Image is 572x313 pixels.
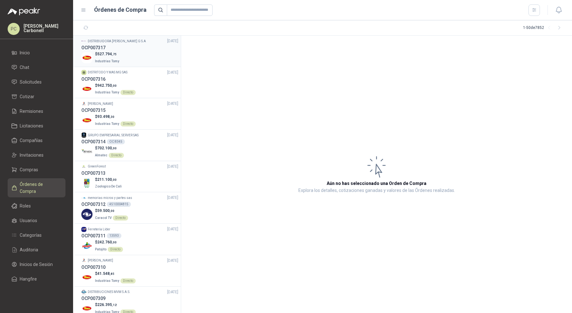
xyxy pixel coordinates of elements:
[8,76,65,88] a: Solicitudes
[8,244,65,256] a: Auditoria
[20,181,59,195] span: Órdenes de Compra
[81,138,106,145] h3: OCP007314
[8,105,65,117] a: Remisiones
[81,101,178,127] a: Company Logo[PERSON_NAME][DATE] OCP007315Company Logo$93.498,30Industrias TomyDirecto
[88,101,113,106] p: [PERSON_NAME]
[110,209,114,213] span: ,00
[97,303,117,307] span: 226.395
[95,271,136,277] p: $
[24,24,65,33] p: [PERSON_NAME] Carbonell
[95,216,112,220] span: Caracol TV
[88,227,110,232] p: Ferretería Líder
[20,93,34,100] span: Cotizar
[167,195,178,201] span: [DATE]
[81,295,106,302] h3: OCP007309
[81,146,92,157] img: Company Logo
[95,51,120,57] p: $
[95,153,107,157] span: Almatec
[8,91,65,103] a: Cotizar
[81,38,178,64] a: Company LogoDISTRIBUIDORA [PERSON_NAME] G S.A[DATE] OCP007317Company Logo$527.794,75Industrias Tomy
[97,271,114,276] span: 41.548
[20,122,43,129] span: Licitaciones
[8,23,20,35] div: PC
[167,258,178,264] span: [DATE]
[8,149,65,161] a: Invitaciones
[95,279,119,282] span: Industrias Tomy
[97,240,117,244] span: 242.760
[81,289,86,295] img: Company Logo
[97,114,114,119] span: 93.498
[112,146,117,150] span: ,00
[81,209,92,220] img: Company Logo
[88,70,127,75] p: DISTRITODO Y MAS MG SAS
[8,214,65,227] a: Usuarios
[81,195,178,221] a: Company Logomemorias micros y partes sas[DATE] OCP0073124510004815Company Logo$59.500,00Caracol T...
[88,164,106,169] p: GreenForest
[81,264,106,271] h3: OCP007310
[110,272,114,276] span: ,85
[8,200,65,212] a: Roles
[81,101,86,106] img: Company Logo
[81,164,86,169] img: Company Logo
[88,258,113,263] p: [PERSON_NAME]
[81,76,106,83] h3: OCP007316
[81,38,86,44] img: Company Logo
[523,23,564,33] div: 1 - 50 de 7852
[110,115,114,119] span: ,30
[20,64,29,71] span: Chat
[167,101,178,107] span: [DATE]
[81,258,86,263] img: Company Logo
[107,139,125,144] div: OC 8345
[95,122,119,126] span: Industrias Tomy
[81,240,92,251] img: Company Logo
[112,241,117,244] span: ,00
[167,38,178,44] span: [DATE]
[20,108,43,115] span: Remisiones
[88,39,146,44] p: DISTRIBUIDORA [PERSON_NAME] G S.A
[95,177,123,183] p: $
[95,239,123,245] p: $
[8,134,65,146] a: Compañías
[81,132,178,158] a: Company LogoGRUPO EMPRESARIAL SERVER SAS[DATE] OCP007314OC 8345Company Logo$702.100,00AlmatecDirecto
[20,261,53,268] span: Inicios de Sesión
[8,164,65,176] a: Compras
[8,8,40,15] img: Logo peakr
[107,202,131,207] div: 4510004815
[81,170,106,177] h3: OCP007313
[81,201,106,208] h3: OCP007312
[20,49,30,56] span: Inicio
[81,70,178,96] a: DISTRITODO Y MAS MG SAS[DATE] OCP007316Company Logo$942.750,00Industrias TomyDirecto
[109,153,124,158] div: Directo
[120,90,136,95] div: Directo
[88,195,132,201] p: memorias micros y partes sas
[97,177,117,182] span: 211.100
[8,229,65,241] a: Categorías
[112,303,117,307] span: ,12
[88,289,130,295] p: DISTRIBUCIONES MVM S.A.S.
[20,152,44,159] span: Invitaciones
[81,133,86,138] img: Company Logo
[81,83,92,94] img: Company Logo
[97,52,117,56] span: 527.794
[112,84,117,87] span: ,00
[81,226,178,252] a: Company LogoFerretería Líder[DATE] OCP00731113593Company Logo$242.760,00PatojitoDirecto
[167,132,178,138] span: [DATE]
[8,178,65,197] a: Órdenes de Compra
[95,114,136,120] p: $
[81,164,178,190] a: Company LogoGreenForest[DATE] OCP007313Company Logo$211.100,00Zoologico De Cali
[167,226,178,232] span: [DATE]
[8,47,65,59] a: Inicio
[8,61,65,73] a: Chat
[95,145,124,151] p: $
[95,91,119,94] span: Industrias Tomy
[113,215,128,221] div: Directo
[167,289,178,295] span: [DATE]
[112,52,117,56] span: ,75
[20,276,37,282] span: Hangfire
[81,258,178,284] a: Company Logo[PERSON_NAME][DATE] OCP007310Company Logo$41.548,85Industrias TomyDirecto
[95,208,128,214] p: $
[167,164,178,170] span: [DATE]
[120,278,136,283] div: Directo
[8,258,65,270] a: Inicios de Sesión
[167,70,178,76] span: [DATE]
